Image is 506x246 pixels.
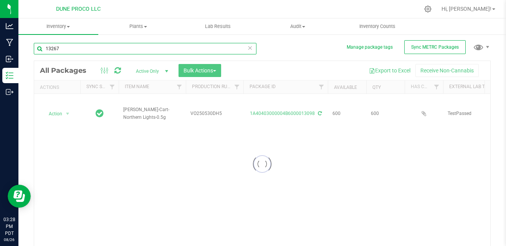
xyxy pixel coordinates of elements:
span: Clear [247,43,253,53]
span: Hi, [PERSON_NAME]! [442,6,491,12]
span: Inventory Counts [349,23,406,30]
p: 08/26 [3,237,15,243]
button: Manage package tags [347,44,393,51]
div: Manage settings [423,5,433,13]
inline-svg: Inbound [6,55,13,63]
a: Audit [258,18,337,34]
span: Plants [99,23,178,30]
a: Inventory [18,18,98,34]
span: Audit [258,23,337,30]
inline-svg: Manufacturing [6,39,13,46]
span: DUNE PROCO LLC [56,6,101,12]
inline-svg: Outbound [6,88,13,96]
span: Lab Results [195,23,241,30]
input: Search Package ID, Item Name, SKU, Lot or Part Number... [34,43,256,54]
a: Plants [98,18,178,34]
span: Sync METRC Packages [411,44,459,50]
inline-svg: Analytics [6,22,13,30]
button: Sync METRC Packages [404,40,466,54]
p: 03:28 PM PDT [3,216,15,237]
span: Inventory [18,23,98,30]
iframe: Resource center [8,185,31,208]
a: Lab Results [178,18,258,34]
inline-svg: Inventory [6,72,13,79]
a: Inventory Counts [337,18,417,34]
